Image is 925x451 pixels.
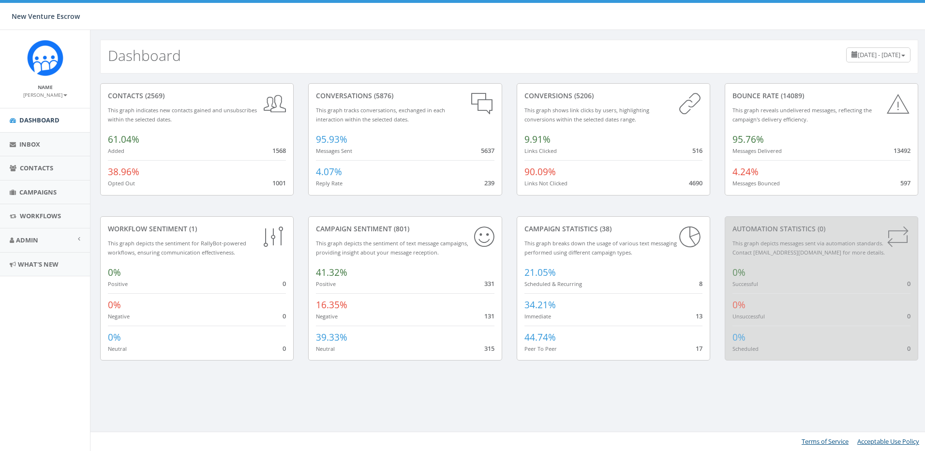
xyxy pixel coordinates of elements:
[696,344,702,353] span: 17
[316,165,342,178] span: 4.07%
[19,140,40,149] span: Inbox
[283,279,286,288] span: 0
[858,50,900,59] span: [DATE] - [DATE]
[23,91,67,98] small: [PERSON_NAME]
[316,240,468,256] small: This graph depicts the sentiment of text message campaigns, providing insight about your message ...
[524,345,557,352] small: Peer To Peer
[732,313,765,320] small: Unsuccessful
[108,280,128,287] small: Positive
[316,91,494,101] div: conversations
[108,240,246,256] small: This graph depicts the sentiment for RallyBot-powered workflows, ensuring communication effective...
[372,91,393,100] span: (5876)
[696,312,702,320] span: 13
[524,224,702,234] div: Campaign Statistics
[699,279,702,288] span: 8
[272,179,286,187] span: 1001
[484,344,494,353] span: 315
[732,180,780,187] small: Messages Bounced
[108,165,139,178] span: 38.96%
[732,91,910,101] div: Bounce Rate
[316,180,343,187] small: Reply Rate
[12,12,80,21] span: New Venture Escrow
[802,437,849,446] a: Terms of Service
[16,236,38,244] span: Admin
[20,211,61,220] span: Workflows
[598,224,612,233] span: (38)
[524,133,551,146] span: 9.91%
[18,260,59,269] span: What's New
[894,146,910,155] span: 13492
[108,266,121,279] span: 0%
[732,240,885,256] small: This graph depicts messages sent via automation standards. Contact [EMAIL_ADDRESS][DOMAIN_NAME] f...
[484,312,494,320] span: 131
[524,91,702,101] div: conversions
[779,91,804,100] span: (14089)
[900,179,910,187] span: 597
[692,146,702,155] span: 516
[732,165,759,178] span: 4.24%
[732,147,782,154] small: Messages Delivered
[316,266,347,279] span: 41.32%
[108,224,286,234] div: Workflow Sentiment
[481,146,494,155] span: 5637
[732,280,758,287] small: Successful
[732,299,746,311] span: 0%
[524,180,567,187] small: Links Not Clicked
[108,147,124,154] small: Added
[316,133,347,146] span: 95.93%
[689,179,702,187] span: 4690
[108,299,121,311] span: 0%
[907,279,910,288] span: 0
[187,224,197,233] span: (1)
[20,164,53,172] span: Contacts
[108,106,257,123] small: This graph indicates new contacts gained and unsubscribes within the selected dates.
[907,312,910,320] span: 0
[108,313,130,320] small: Negative
[524,240,677,256] small: This graph breaks down the usage of various text messaging performed using different campaign types.
[108,331,121,344] span: 0%
[316,224,494,234] div: Campaign Sentiment
[524,280,582,287] small: Scheduled & Recurring
[272,146,286,155] span: 1568
[732,133,764,146] span: 95.76%
[907,344,910,353] span: 0
[816,224,825,233] span: (0)
[524,147,557,154] small: Links Clicked
[392,224,409,233] span: (801)
[316,299,347,311] span: 16.35%
[108,91,286,101] div: contacts
[316,345,335,352] small: Neutral
[316,106,445,123] small: This graph tracks conversations, exchanged in each interaction within the selected dates.
[283,344,286,353] span: 0
[572,91,594,100] span: (5206)
[108,180,135,187] small: Opted Out
[108,345,127,352] small: Neutral
[108,133,139,146] span: 61.04%
[524,313,551,320] small: Immediate
[108,47,181,63] h2: Dashboard
[316,280,336,287] small: Positive
[484,279,494,288] span: 331
[143,91,164,100] span: (2569)
[732,345,759,352] small: Scheduled
[27,40,63,76] img: Rally_Corp_Icon_1.png
[524,266,556,279] span: 21.05%
[316,331,347,344] span: 39.33%
[732,331,746,344] span: 0%
[524,299,556,311] span: 34.21%
[524,331,556,344] span: 44.74%
[732,266,746,279] span: 0%
[316,147,352,154] small: Messages Sent
[316,313,338,320] small: Negative
[524,106,649,123] small: This graph shows link clicks by users, highlighting conversions within the selected dates range.
[857,437,919,446] a: Acceptable Use Policy
[732,106,872,123] small: This graph reveals undelivered messages, reflecting the campaign's delivery efficiency.
[23,90,67,99] a: [PERSON_NAME]
[732,224,910,234] div: Automation Statistics
[19,188,57,196] span: Campaigns
[19,116,60,124] span: Dashboard
[38,84,53,90] small: Name
[484,179,494,187] span: 239
[283,312,286,320] span: 0
[524,165,556,178] span: 90.09%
